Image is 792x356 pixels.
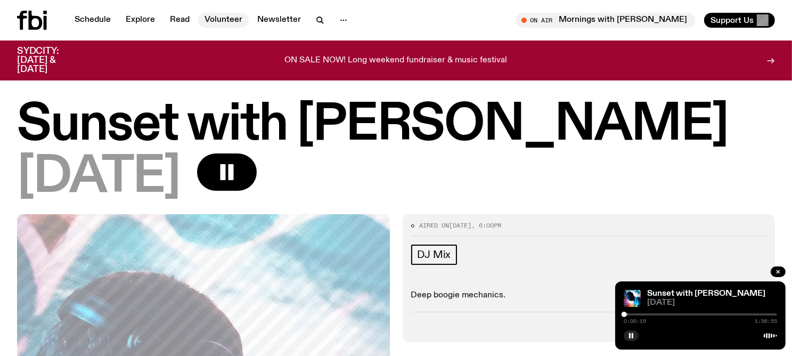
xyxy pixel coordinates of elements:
[68,13,117,28] a: Schedule
[472,221,502,230] span: , 6:00pm
[119,13,161,28] a: Explore
[198,13,249,28] a: Volunteer
[17,47,85,74] h3: SYDCITY: [DATE] & [DATE]
[251,13,307,28] a: Newsletter
[704,13,775,28] button: Support Us
[420,221,450,230] span: Aired on
[624,319,646,324] span: 0:00:19
[755,319,777,324] span: 1:56:55
[450,221,472,230] span: [DATE]
[516,13,696,28] button: On AirMornings with [PERSON_NAME]
[164,13,196,28] a: Read
[647,289,765,298] a: Sunset with [PERSON_NAME]
[647,299,777,307] span: [DATE]
[17,101,775,149] h1: Sunset with [PERSON_NAME]
[711,15,754,25] span: Support Us
[418,249,451,261] span: DJ Mix
[624,290,641,307] img: Simon Caldwell stands side on, looking downwards. He has headphones on. Behind him is a brightly ...
[17,153,180,201] span: [DATE]
[411,290,767,301] p: Deep boogie mechanics.
[411,245,458,265] a: DJ Mix
[285,56,508,66] p: ON SALE NOW! Long weekend fundraiser & music festival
